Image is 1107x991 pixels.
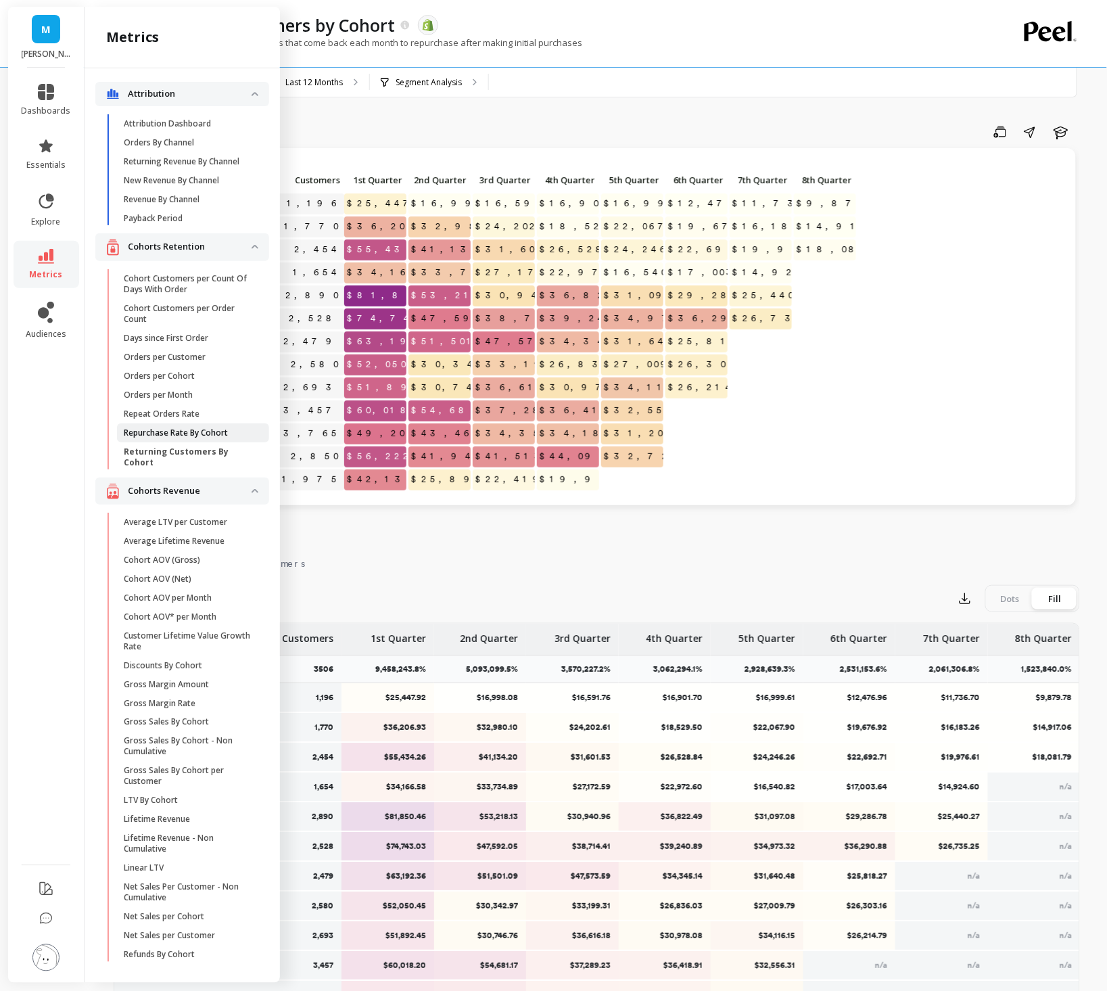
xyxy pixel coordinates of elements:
[473,354,598,375] span: $33,199.31
[408,262,537,283] span: $33,734.89
[904,811,979,822] p: $25,440.27
[106,239,120,256] img: navigation item icon
[344,262,452,283] span: $34,166.58
[344,354,436,375] span: $52,050.45
[929,664,988,674] p: 2,061,306.8%
[443,811,518,822] p: $53,218.13
[797,175,852,185] span: 8th Quarter
[536,170,600,191] div: Toggle SortBy
[350,811,425,822] p: $81,850.46
[537,377,656,398] span: $30,978.08
[537,193,642,214] span: $16,901.70
[794,193,914,214] span: $9,879.78
[443,692,518,703] p: $16,998.08
[720,781,795,792] p: $16,540.82
[904,722,979,733] p: $16,183.26
[371,624,426,645] p: 1st Quarter
[124,352,206,363] p: Orders per Customer
[106,89,120,99] img: navigation item icon
[344,469,451,490] span: $42,131.03
[22,49,71,60] p: Martie
[408,354,524,375] span: $30,342.97
[720,871,795,881] p: $31,640.48
[285,77,343,88] p: Last 12 Months
[344,170,408,191] div: Toggle SortBy
[128,975,252,989] p: Cost
[812,722,887,733] p: $19,676.92
[628,781,703,792] p: $22,972.60
[124,156,239,167] p: Returning Revenue By Channel
[124,950,195,961] p: Refunds By Cohort
[904,752,979,762] p: $19,976.61
[535,871,610,881] p: $47,573.59
[604,175,659,185] span: 5th Quarter
[535,692,610,703] p: $16,591.76
[124,612,216,622] p: Cohort AOV* per Month
[730,308,837,329] span: $26,735.25
[124,536,225,547] p: Average Lifetime Revenue
[720,811,795,822] p: $31,097.08
[279,469,344,490] a: 1,975
[350,960,425,971] p: $60,018.20
[316,692,333,703] p: 1,196
[114,546,1080,577] nav: Tabs
[473,377,582,398] span: $36,616.18
[124,175,219,186] p: New Revenue By Channel
[473,239,580,260] span: $31,601.53
[124,409,199,419] p: Repeat Orders Rate
[601,262,702,283] span: $16,540.82
[344,446,438,467] span: $56,222.05
[124,137,194,148] p: Orders By Channel
[875,961,887,970] span: n/a
[537,469,656,490] span: $19,942.87
[408,170,472,191] div: Toggle SortBy
[344,170,406,189] p: 1st Quarter
[537,400,652,421] span: $36,418.91
[30,269,63,280] span: metrics
[408,239,510,260] span: $41,134.20
[601,331,707,352] span: $31,640.48
[282,624,333,645] p: Customers
[730,285,829,306] span: $25,440.27
[601,216,703,237] span: $22,067.90
[124,333,208,344] p: Days since First Order
[968,931,980,940] span: n/a
[665,377,774,398] span: $26,214.79
[535,841,610,852] p: $38,714.41
[601,354,714,375] span: $27,009.79
[794,239,912,260] span: $18,081.79
[26,160,66,170] span: essentials
[1033,588,1077,609] div: Fill
[291,239,344,260] a: 2,454
[904,841,979,852] p: $26,735.25
[601,400,709,421] span: $32,556.31
[732,175,788,185] span: 7th Quarter
[408,377,518,398] span: $30,746.76
[997,722,1072,733] p: $14,917.06
[124,796,178,806] p: LTV By Cohort
[473,308,588,329] span: $38,714.41
[997,752,1072,762] p: $18,081.79
[408,446,520,467] span: $41,940.88
[738,624,795,645] p: 5th Quarter
[601,170,663,189] p: 5th Quarter
[665,308,781,329] span: $36,290.88
[665,170,729,191] div: Toggle SortBy
[408,170,471,189] p: 2nd Quarter
[443,781,518,792] p: $33,734.89
[263,170,344,189] p: Customers
[665,262,769,283] span: $17,003.64
[344,239,446,260] span: $55,434.26
[473,331,590,352] span: $47,573.59
[32,944,60,971] img: profile picture
[537,354,647,375] span: $26,836.03
[408,285,523,306] span: $53,218.13
[904,692,979,703] p: $11,736.70
[344,216,454,237] span: $36,206.93
[312,811,333,822] p: 2,890
[540,175,595,185] span: 4th Quarter
[537,331,644,352] span: $34,345.14
[1060,842,1072,851] span: n/a
[1060,812,1072,821] span: n/a
[473,193,582,214] span: $16,591.76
